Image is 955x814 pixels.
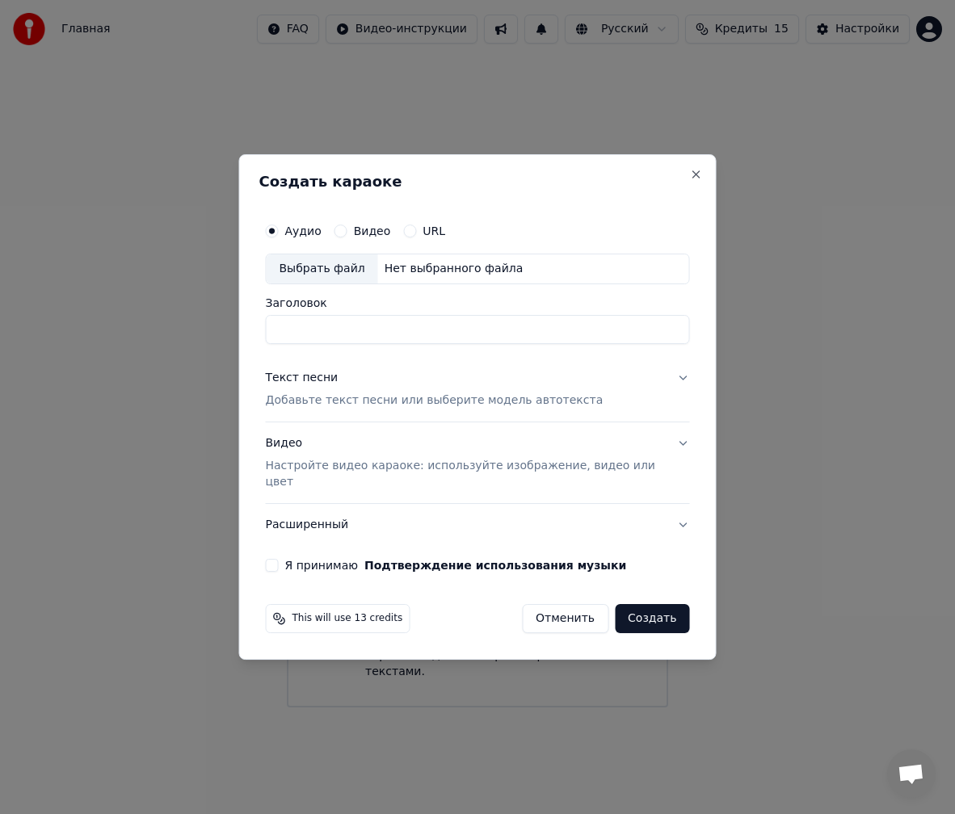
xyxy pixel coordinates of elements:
[292,612,403,625] span: This will use 13 credits
[266,357,690,422] button: Текст песниДобавьте текст песни или выберите модель автотекста
[378,261,530,277] div: Нет выбранного файла
[364,560,626,571] button: Я принимаю
[267,254,378,283] div: Выбрать файл
[266,435,664,490] div: Видео
[423,225,445,237] label: URL
[285,560,627,571] label: Я принимаю
[266,297,690,308] label: Заголовок
[266,422,690,503] button: ВидеоНастройте видео караоке: используйте изображение, видео или цвет
[285,225,322,237] label: Аудио
[266,370,339,386] div: Текст песни
[522,604,608,633] button: Отменить
[266,392,604,409] p: Добавьте текст песни или выберите модель автотекста
[615,604,689,633] button: Создать
[259,174,696,189] h2: Создать караоке
[266,458,664,490] p: Настройте видео караоке: используйте изображение, видео или цвет
[354,225,391,237] label: Видео
[266,504,690,546] button: Расширенный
